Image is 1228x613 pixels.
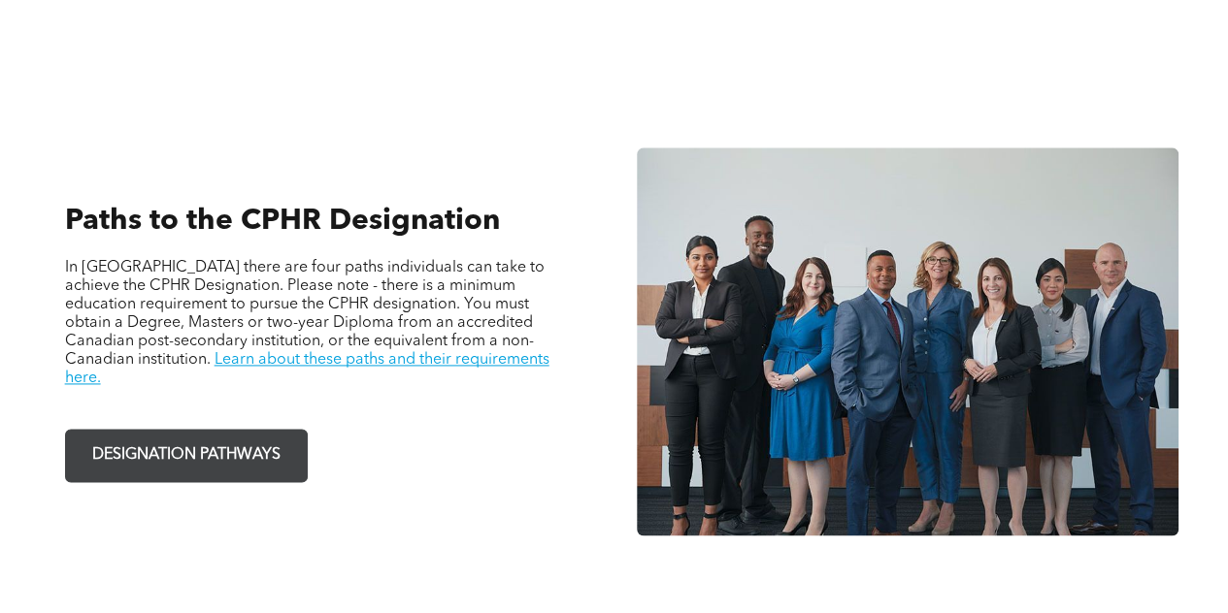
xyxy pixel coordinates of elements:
span: In [GEOGRAPHIC_DATA] there are four paths individuals can take to achieve the CPHR Designation. P... [65,260,545,368]
img: A group of business people are posing for a picture together. [637,147,1179,535]
span: DESIGNATION PATHWAYS [85,436,287,474]
a: Learn about these paths and their requirements here. [65,352,549,386]
span: Paths to the CPHR Designation [65,207,500,236]
a: DESIGNATION PATHWAYS [65,429,308,482]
